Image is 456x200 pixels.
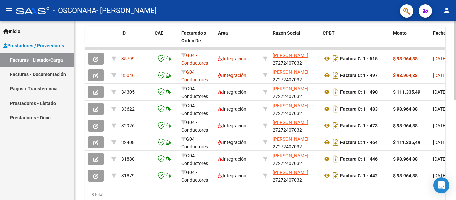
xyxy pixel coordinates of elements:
[215,26,260,55] datatable-header-cell: Area
[273,53,308,58] span: [PERSON_NAME]
[340,73,378,78] strong: Factura C: 1 - 497
[119,26,152,55] datatable-header-cell: ID
[340,156,378,162] strong: Factura C: 1 - 446
[340,89,378,95] strong: Factura C: 1 - 490
[331,104,340,114] i: Descargar documento
[53,3,96,18] span: - OSCONARA
[121,89,135,95] span: 34305
[181,120,209,140] span: G04 - Conductores Navales MDQ
[331,154,340,164] i: Descargar documento
[3,28,20,35] span: Inicio
[273,52,317,66] div: 27272407032
[121,173,135,178] span: 31879
[433,123,447,128] span: [DATE]
[433,73,447,78] span: [DATE]
[331,87,340,97] i: Descargar documento
[218,173,246,178] span: Integración
[121,106,135,112] span: 33622
[273,30,300,36] span: Razón Social
[181,170,209,190] span: G04 - Conductores Navales MDQ
[181,136,209,157] span: G04 - Conductores Navales MDQ
[3,42,64,49] span: Prestadores / Proveedores
[179,26,215,55] datatable-header-cell: Facturado x Orden De
[331,170,340,181] i: Descargar documento
[273,153,308,158] span: [PERSON_NAME]
[155,30,163,36] span: CAE
[273,68,317,82] div: 27272407032
[433,56,447,61] span: [DATE]
[218,73,246,78] span: Integración
[273,169,317,183] div: 27272407032
[331,53,340,64] i: Descargar documento
[393,106,418,112] strong: $ 98.964,88
[218,30,228,36] span: Area
[433,177,449,193] div: Open Intercom Messenger
[121,140,135,145] span: 32408
[433,173,447,178] span: [DATE]
[433,106,447,112] span: [DATE]
[181,53,209,73] span: G04 - Conductores Navales MDQ
[320,26,390,55] datatable-header-cell: CPBT
[218,89,246,95] span: Integración
[273,86,308,91] span: [PERSON_NAME]
[121,123,135,128] span: 32926
[273,85,317,99] div: 27272407032
[218,106,246,112] span: Integración
[273,152,317,166] div: 27272407032
[393,56,418,61] strong: $ 98.964,88
[340,140,378,145] strong: Factura C: 1 - 464
[433,89,447,95] span: [DATE]
[270,26,320,55] datatable-header-cell: Razón Social
[181,103,209,124] span: G04 - Conductores Navales MDQ
[218,56,246,61] span: Integración
[393,73,418,78] strong: $ 98.964,88
[393,140,420,145] strong: $ 111.335,49
[273,135,317,149] div: 27272407032
[181,30,206,43] span: Facturado x Orden De
[121,156,135,162] span: 31880
[273,120,308,125] span: [PERSON_NAME]
[393,123,418,128] strong: $ 98.964,88
[273,102,317,116] div: 27272407032
[121,30,126,36] span: ID
[218,156,246,162] span: Integración
[181,86,209,107] span: G04 - Conductores Navales MDQ
[331,137,340,148] i: Descargar documento
[393,30,407,36] span: Monto
[273,103,308,108] span: [PERSON_NAME]
[121,56,135,61] span: 35799
[340,123,378,128] strong: Factura C: 1 - 473
[393,89,420,95] strong: $ 111.335,49
[323,30,335,36] span: CPBT
[273,136,308,142] span: [PERSON_NAME]
[181,153,209,174] span: G04 - Conductores Navales MDQ
[393,156,418,162] strong: $ 98.964,88
[443,6,451,14] mat-icon: person
[273,170,308,175] span: [PERSON_NAME]
[331,70,340,81] i: Descargar documento
[273,119,317,133] div: 27272407032
[121,73,135,78] span: 35046
[390,26,430,55] datatable-header-cell: Monto
[96,3,157,18] span: - [PERSON_NAME]
[433,140,447,145] span: [DATE]
[433,156,447,162] span: [DATE]
[218,140,246,145] span: Integración
[393,173,418,178] strong: $ 98.964,88
[218,123,246,128] span: Integración
[5,6,13,14] mat-icon: menu
[340,173,378,178] strong: Factura C: 1 - 442
[331,120,340,131] i: Descargar documento
[152,26,179,55] datatable-header-cell: CAE
[340,106,378,112] strong: Factura C: 1 - 483
[181,69,209,90] span: G04 - Conductores Navales MDQ
[273,69,308,75] span: [PERSON_NAME]
[340,56,378,61] strong: Factura C: 1 - 515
